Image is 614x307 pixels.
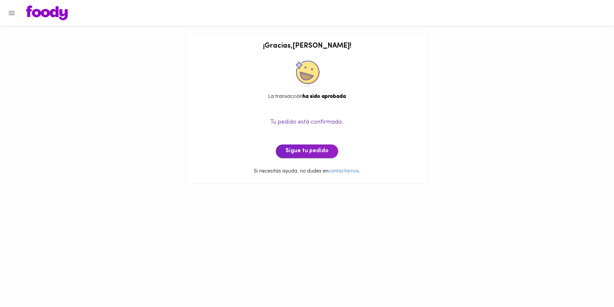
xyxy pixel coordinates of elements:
button: Menu [4,5,20,21]
div: La transacción [193,93,421,100]
p: Si necesitas ayuda, no dudes en . [193,168,421,175]
img: logo.png [26,5,68,20]
a: contactarnos [329,169,359,174]
button: Sigue tu pedido [276,144,338,158]
span: Sigue tu pedido [285,148,329,155]
iframe: Messagebird Livechat Widget [577,270,608,301]
img: approved.png [294,60,320,87]
b: ha sido aprobada [303,94,346,99]
span: Tu pedido está confirmado. [270,119,344,125]
h2: ¡ Gracias , [PERSON_NAME] ! [193,42,421,50]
